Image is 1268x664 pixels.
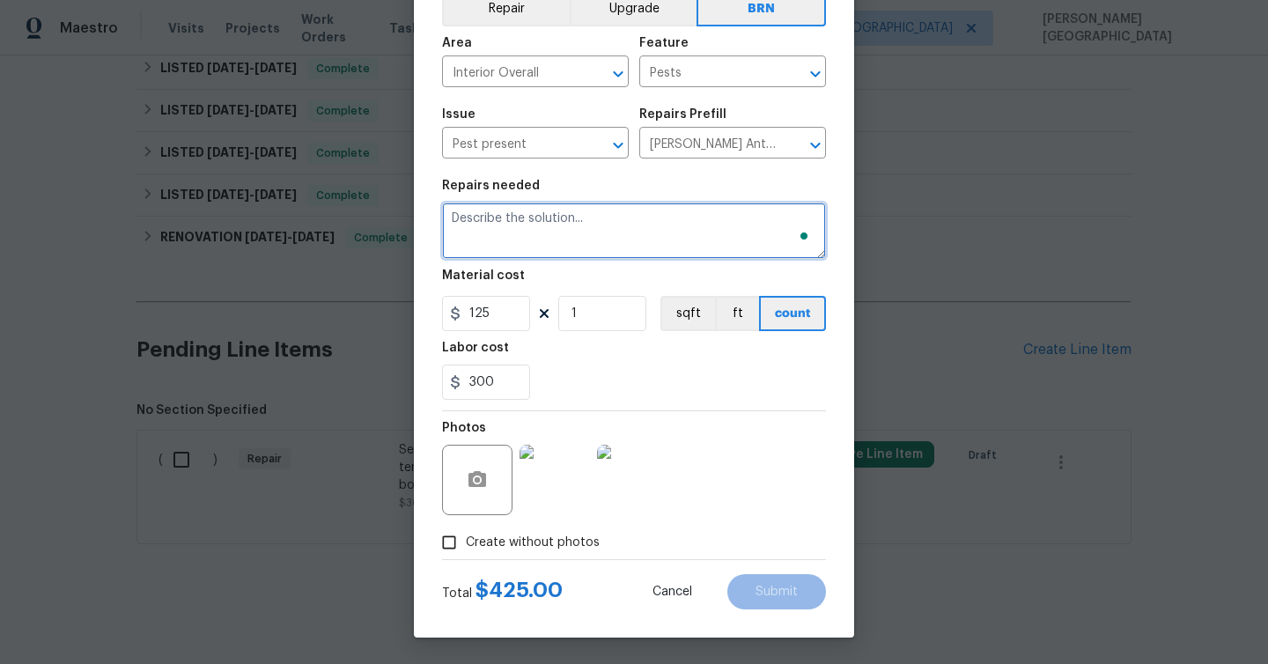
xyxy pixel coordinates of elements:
h5: Feature [639,37,689,49]
h5: Photos [442,422,486,434]
button: Cancel [624,574,720,609]
h5: Issue [442,108,475,121]
button: sqft [660,296,715,331]
span: Submit [756,586,798,599]
span: Cancel [652,586,692,599]
span: Create without photos [466,534,600,552]
textarea: To enrich screen reader interactions, please activate Accessibility in Grammarly extension settings [442,203,826,259]
button: Open [606,62,630,86]
button: ft [715,296,759,331]
h5: Area [442,37,472,49]
button: Open [803,133,828,158]
button: count [759,296,826,331]
h5: Repairs needed [442,180,540,192]
h5: Material cost [442,269,525,282]
div: Total [442,581,563,602]
button: Open [803,62,828,86]
button: Open [606,133,630,158]
button: Submit [727,574,826,609]
span: $ 425.00 [475,579,563,601]
h5: Labor cost [442,342,509,354]
h5: Repairs Prefill [639,108,726,121]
